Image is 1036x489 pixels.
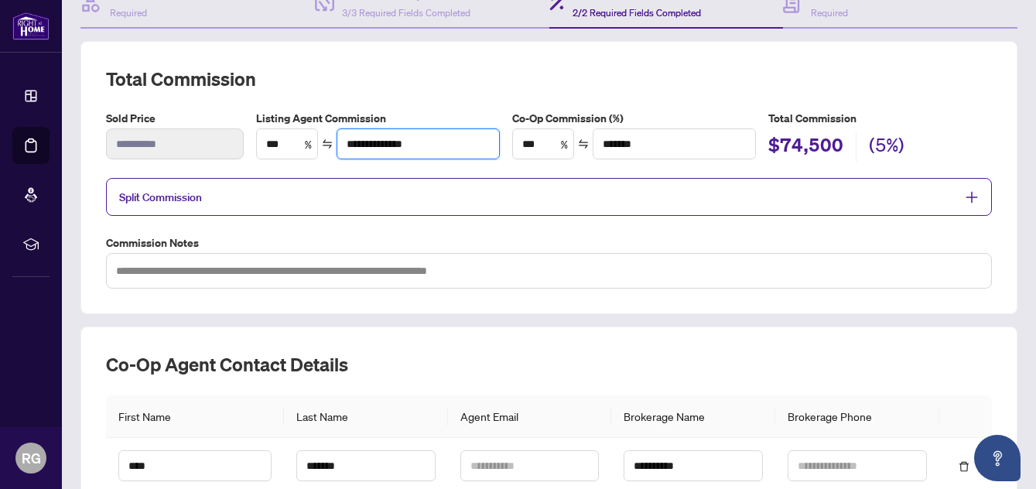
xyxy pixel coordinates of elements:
th: Agent Email [448,395,612,438]
th: Brokerage Phone [775,395,939,438]
label: Co-Op Commission (%) [512,110,756,127]
span: swap [578,138,589,149]
button: Open asap [974,435,1021,481]
label: Sold Price [106,110,244,127]
span: 2/2 Required Fields Completed [573,7,701,19]
h2: $74,500 [768,132,843,162]
img: logo [12,12,50,40]
th: Last Name [284,395,448,438]
th: First Name [106,395,284,438]
h2: (5%) [869,132,904,162]
h2: Co-op Agent Contact Details [106,352,992,377]
label: Commission Notes [106,234,992,251]
div: Split Commission [106,178,992,216]
h5: Total Commission [768,110,992,127]
th: Brokerage Name [611,395,775,438]
label: Listing Agent Commission [256,110,500,127]
span: Split Commission [119,190,202,204]
span: plus [965,190,979,204]
span: swap [322,138,333,149]
span: delete [959,461,969,472]
span: 3/3 Required Fields Completed [342,7,470,19]
span: RG [22,447,41,469]
h2: Total Commission [106,67,992,91]
span: Required [110,7,147,19]
span: Required [811,7,848,19]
